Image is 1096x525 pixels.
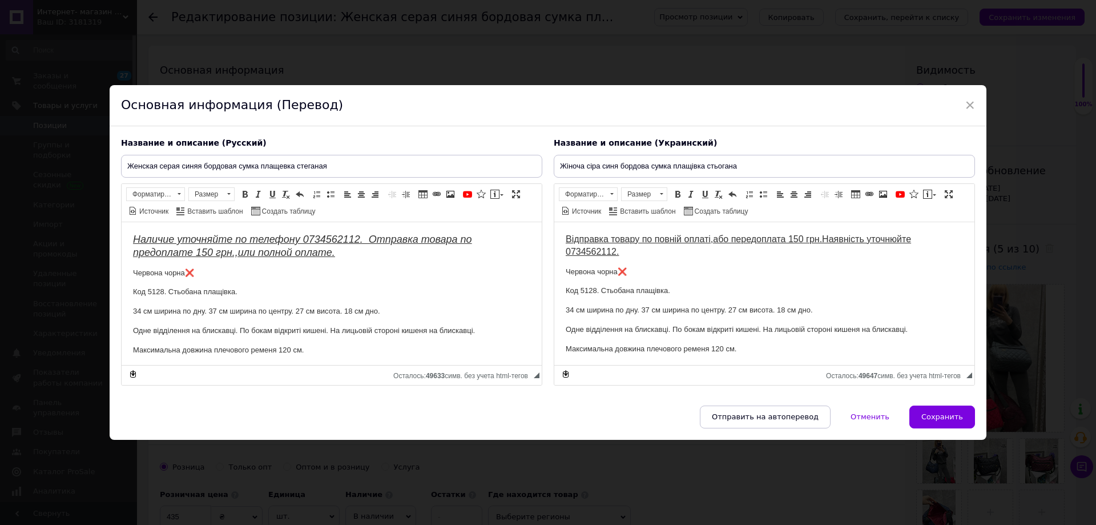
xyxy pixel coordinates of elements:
span: Форматирование [559,188,606,201]
a: Убрать форматирование [280,188,292,201]
span: Вставить шаблон [186,207,243,217]
em: Наличие уточняйте по телефону 0734562112. Отправка товара по предоплате 150 грн.,или полной оплате. [11,11,555,23]
span: × [965,95,975,115]
body: Визуальный текстовый редактор, 080390BA-7DEB-4AE2-9695-E71B53C23CED [11,11,721,141]
a: По правому краю [801,188,814,201]
span: 49647 [859,372,877,380]
span: 49633 [426,372,445,380]
span: Сохранить [921,412,963,421]
span: Размер [189,188,223,201]
a: По левому краю [341,188,354,201]
a: Полужирный (Ctrl+B) [671,188,684,201]
em: Наличие уточняйте по телефону 0734562112. Отправка товара по предоплате 150 грн.,или полной оплате. [11,11,350,36]
a: По левому краю [774,188,787,201]
a: По центру [355,188,368,201]
span: Источник [138,207,168,217]
a: Курсив (Ctrl+I) [685,188,698,201]
a: Отменить (Ctrl+Z) [726,188,739,201]
a: Добавить видео с YouTube [461,188,474,201]
span: Отменить [851,412,889,421]
a: Создать таблицу [682,205,750,217]
span: Перетащите для изменения размера [534,372,539,378]
a: Полужирный (Ctrl+B) [239,188,251,201]
button: Отправить на автоперевод [700,406,831,428]
iframe: Визуальный текстовый редактор, B8A638C8-CE02-42C3-894D-D6BFC0BD422A [122,222,542,365]
span: Название и описание (Украинский) [554,138,717,147]
a: Источник [559,205,603,217]
span: Создать таблицу [693,207,748,217]
iframe: Визуальный текстовый редактор, DA42DF66-19BC-4322-A049-7C0E244BD8FE [554,222,974,365]
a: Вставить / удалить нумерованный список [743,188,756,201]
a: Вставить/Редактировать ссылку (Ctrl+L) [430,188,443,201]
a: Развернуть [942,188,955,201]
a: Размер [188,187,235,201]
a: Уменьшить отступ [386,188,398,201]
span: Перетащите для изменения размера [966,372,972,378]
a: По центру [788,188,800,201]
div: Основная информация (Перевод) [110,85,986,126]
span: Отправить на автоперевод [712,412,819,421]
a: Сделать резервную копию сейчас [127,368,139,380]
a: Форматирование [559,187,618,201]
a: Убрать форматирование [712,188,725,201]
a: Источник [127,205,170,217]
p: Червона чорна❌ [11,32,721,44]
a: Изображение [877,188,889,201]
a: Таблица [417,188,429,201]
a: Форматирование [126,187,185,201]
span: Размер [622,188,656,201]
span: Источник [570,207,601,217]
p: Максимальна довжина плечового ременя 120 см. [11,109,721,121]
a: Вставить сообщение [489,188,505,201]
a: Подчеркнутый (Ctrl+U) [699,188,711,201]
a: По правому краю [369,188,381,201]
button: Сохранить [909,406,975,428]
a: Вставить / удалить маркированный список [757,188,769,201]
a: Вставить/Редактировать ссылку (Ctrl+L) [863,188,876,201]
a: Развернуть [510,188,522,201]
div: Подсчет символов [393,369,534,380]
p: Червона чорна❌ [11,45,409,57]
a: Уменьшить отступ [819,188,831,201]
a: Создать таблицу [249,205,317,217]
p: Код 5128. Стьобана плащівка. [11,64,409,76]
span: Название и описание (Русский) [121,138,267,147]
a: Вставить иконку [475,188,487,201]
a: Сделать резервную копию сейчас [559,368,572,380]
a: Добавить видео с YouTube [894,188,906,201]
p: 34 см ширина по дну. 37 см ширина по центру. 27 см висота. 18 см дно. [11,83,409,95]
p: Одне відділення на блискавці. По бокам відкриті кишені. На лицьовій стороні кишеня на блискавці. [11,103,409,115]
a: Таблица [849,188,862,201]
a: Вставить шаблон [607,205,677,217]
a: Увеличить отступ [832,188,845,201]
a: Отменить (Ctrl+Z) [293,188,306,201]
a: Вставить / удалить маркированный список [324,188,337,201]
a: Вставить / удалить нумерованный список [311,188,323,201]
p: 34 см ширина по дну. 37 см ширина по центру. 27 см висота. 18 см дно. [11,70,721,82]
body: Визуальный текстовый редактор, B8A638C8-CE02-42C3-894D-D6BFC0BD422A [11,11,409,153]
a: Вставить иконку [908,188,920,201]
p: Одне відділення на блискавці. По бокам відкриті кишені. На лицьовій стороні кишеня на блискавці. [11,90,721,102]
span: Форматирование [127,188,174,201]
a: Вставить шаблон [175,205,244,217]
a: Подчеркнутый (Ctrl+U) [266,188,279,201]
a: Изображение [444,188,457,201]
a: Размер [621,187,667,201]
a: Вставить сообщение [921,188,938,201]
span: Создать таблицу [260,207,316,217]
button: Отменить [839,406,901,428]
p: Максимальна довжина плечового ременя 120 см. [11,122,409,134]
a: Увеличить отступ [400,188,412,201]
span: Вставить шаблон [618,207,675,217]
p: Код 5128. Стьобана плащівка. [11,51,721,63]
div: Подсчет символов [826,369,966,380]
a: Курсив (Ctrl+I) [252,188,265,201]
